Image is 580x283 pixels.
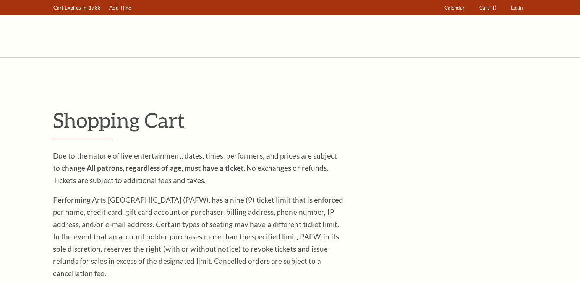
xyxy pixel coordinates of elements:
span: Login [511,5,523,11]
strong: All patrons, regardless of age, must have a ticket [87,164,243,172]
span: Calendar [444,5,465,11]
span: Cart [479,5,489,11]
span: Cart Expires In: [53,5,87,11]
p: Performing Arts [GEOGRAPHIC_DATA] (PAFW), has a nine (9) ticket limit that is enforced per name, ... [53,194,343,280]
a: Cart (1) [476,0,500,15]
span: Due to the nature of live entertainment, dates, times, performers, and prices are subject to chan... [53,151,337,185]
a: Login [507,0,527,15]
a: Calendar [441,0,468,15]
span: 1788 [89,5,101,11]
span: (1) [490,5,496,11]
p: Shopping Cart [53,108,527,133]
a: Add Time [106,0,135,15]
